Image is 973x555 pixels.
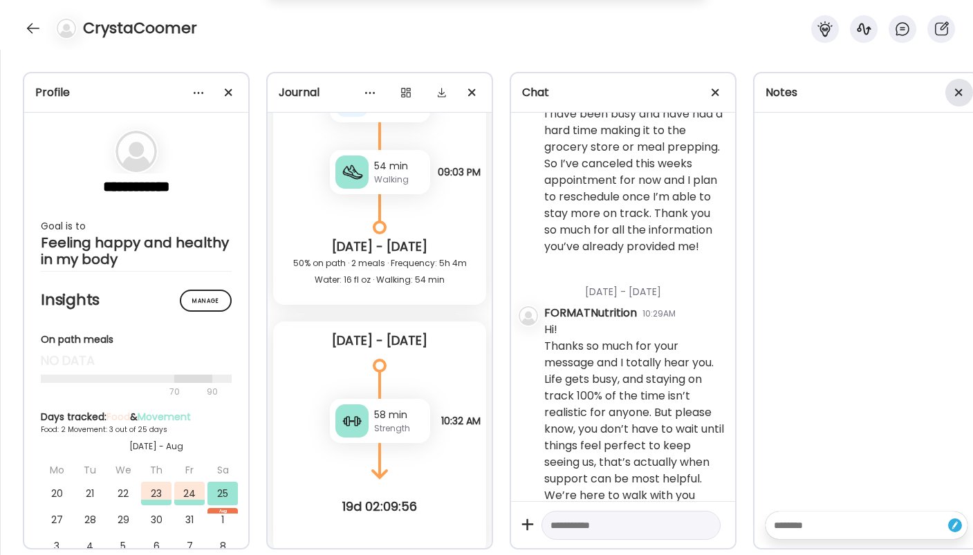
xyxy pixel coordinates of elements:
div: Fr [174,458,205,482]
div: [DATE] - [DATE] [544,268,724,305]
div: Profile [35,84,237,101]
div: Manage [180,290,232,312]
div: Hi! So I’ve had a really hard time staying in track, mostly because I have been busy and have had... [544,73,724,255]
div: 1 [207,508,238,532]
span: 09:03 PM [438,167,481,178]
div: 27 [41,508,72,532]
div: 31 [174,508,205,532]
span: 10:32 AM [441,415,481,426]
div: [DATE] - [DATE] [284,238,475,255]
div: 90 [205,384,219,400]
div: 54 min [374,159,425,173]
div: Th [141,458,172,482]
div: 23 [141,482,172,505]
div: 22 [108,482,138,505]
div: On path meals [41,332,232,347]
div: [DATE] - Aug [41,440,272,453]
div: We [108,458,138,482]
div: 30 [141,508,172,532]
div: Mo [41,458,72,482]
h2: Insights [41,290,232,310]
div: Su [241,458,271,482]
div: 58 min [374,408,425,422]
span: Food [106,410,130,424]
img: bg-avatar-default.svg [519,306,538,326]
div: Chat [522,84,724,101]
div: Days tracked: & [41,410,272,424]
div: Feeling happy and healthy in my body [41,234,232,267]
div: Notes [766,84,967,101]
h4: CrystaCoomer [83,17,197,39]
div: [DATE] - [DATE] [284,332,475,349]
div: 24 [174,482,205,505]
div: 21 [75,482,105,505]
span: Movement [138,410,191,424]
div: Food: 2 Movement: 3 out of 25 days [41,424,272,435]
div: no data [41,352,232,369]
img: bg-avatar-default.svg [57,19,76,38]
div: FORMATNutrition [544,305,637,321]
img: bg-avatar-default.svg [115,131,157,172]
div: Tu [75,458,105,482]
div: Aug [207,508,238,514]
div: 29 [108,508,138,532]
div: Journal [279,84,481,101]
div: 2 [241,508,271,532]
div: Sa [207,458,238,482]
div: 25 [207,482,238,505]
div: Walking [374,173,425,186]
div: Strength [374,422,425,435]
div: 50% on path · 2 meals · Frequency: 5h 4m Water: 16 fl oz · Walking: 54 min [284,255,475,288]
div: 10:29AM [642,308,676,320]
div: 19d 02:09:56 [268,498,492,515]
div: 26 [241,482,271,505]
div: 28 [75,508,105,532]
div: 20 [41,482,72,505]
div: 70 [41,384,203,400]
div: Goal is to [41,218,232,234]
